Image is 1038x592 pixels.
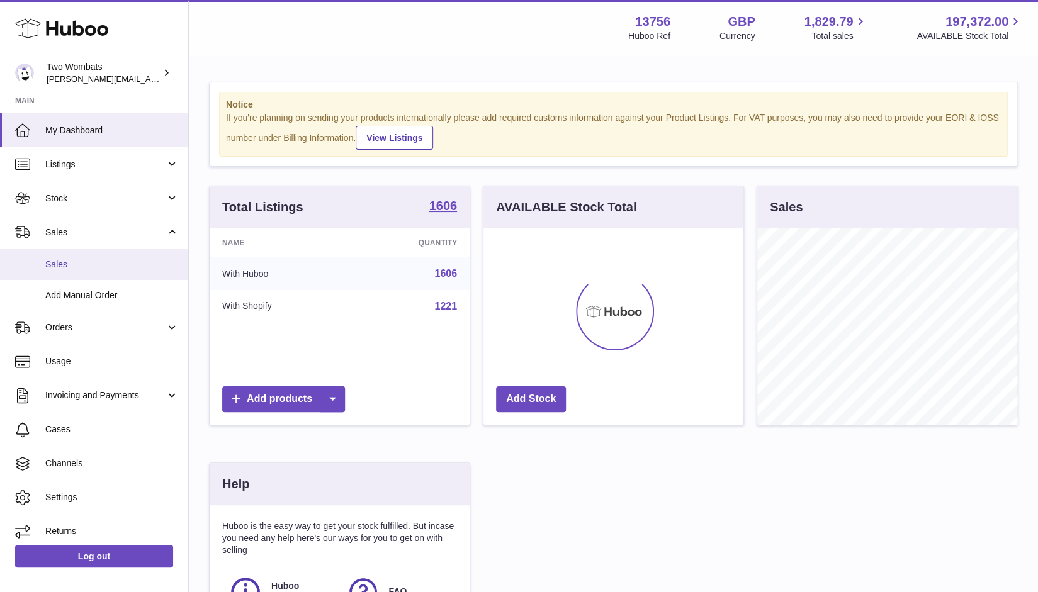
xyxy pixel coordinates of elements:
[222,520,457,556] p: Huboo is the easy way to get your stock fulfilled. But incase you need any help here's our ways f...
[15,545,173,567] a: Log out
[434,268,457,279] a: 1606
[45,289,179,301] span: Add Manual Order
[45,423,179,435] span: Cases
[45,193,166,204] span: Stock
[45,389,166,401] span: Invoicing and Payments
[210,257,350,290] td: With Huboo
[429,199,458,212] strong: 1606
[496,199,636,216] h3: AVAILABLE Stock Total
[222,476,249,493] h3: Help
[496,386,566,412] a: Add Stock
[45,525,179,537] span: Returns
[210,228,350,257] th: Name
[45,457,179,469] span: Channels
[728,13,755,30] strong: GBP
[222,386,345,412] a: Add products
[429,199,458,215] a: 1606
[635,13,670,30] strong: 13756
[226,99,1001,111] strong: Notice
[945,13,1008,30] span: 197,372.00
[350,228,470,257] th: Quantity
[226,112,1001,150] div: If you're planning on sending your products internationally please add required customs informati...
[356,126,433,150] a: View Listings
[770,199,803,216] h3: Sales
[45,321,166,333] span: Orders
[45,355,179,367] span: Usage
[917,13,1023,42] a: 197,372.00 AVAILABLE Stock Total
[811,30,867,42] span: Total sales
[45,491,179,503] span: Settings
[15,64,34,82] img: adam.randall@twowombats.com
[628,30,670,42] div: Huboo Ref
[804,13,868,42] a: 1,829.79 Total sales
[434,301,457,311] a: 1221
[222,199,303,216] h3: Total Listings
[210,290,350,323] td: With Shopify
[45,125,179,137] span: My Dashboard
[917,30,1023,42] span: AVAILABLE Stock Total
[45,259,179,271] span: Sales
[47,61,160,85] div: Two Wombats
[47,74,320,84] span: [PERSON_NAME][EMAIL_ADDRESS][PERSON_NAME][DOMAIN_NAME]
[45,159,166,170] span: Listings
[45,226,166,238] span: Sales
[804,13,854,30] span: 1,829.79
[719,30,755,42] div: Currency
